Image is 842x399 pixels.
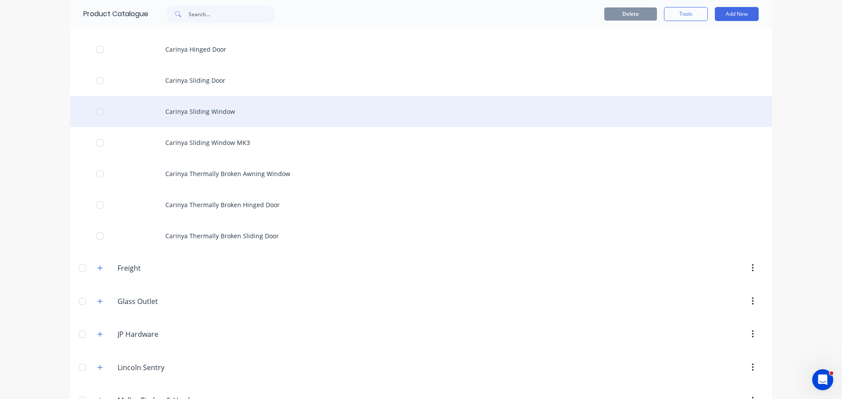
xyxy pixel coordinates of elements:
[118,362,221,373] input: Enter category name
[70,189,772,220] div: Carinya Thermally Broken Hinged Door
[664,7,708,21] button: Tools
[715,7,759,21] button: Add New
[118,263,221,273] input: Enter category name
[70,220,772,251] div: Carinya Thermally Broken Sliding Door
[70,158,772,189] div: Carinya Thermally Broken Awning Window
[189,5,275,23] input: Search...
[118,296,221,307] input: Enter category name
[118,329,221,339] input: Enter category name
[604,7,657,21] button: Delete
[812,369,833,390] iframe: Intercom live chat
[70,34,772,65] div: Carinya Hinged Door
[70,127,772,158] div: Carinya Sliding Window MK3
[70,65,772,96] div: Carinya Sliding Door
[70,96,772,127] div: Carinya Sliding Window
